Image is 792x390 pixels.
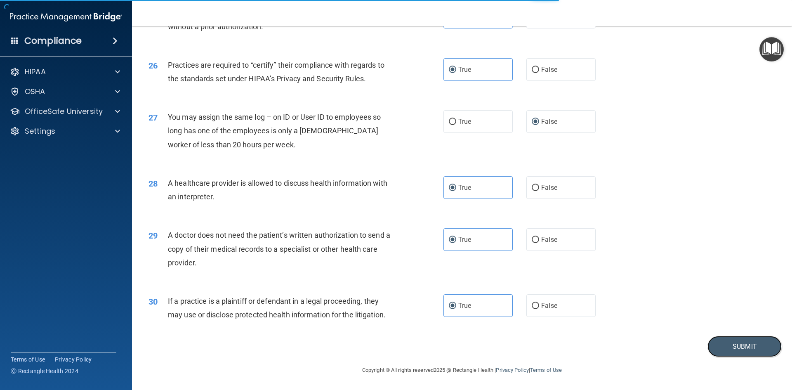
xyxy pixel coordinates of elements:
img: PMB logo [10,9,122,25]
p: OSHA [25,87,45,97]
span: A doctor does not need the patient’s written authorization to send a copy of their medical record... [168,231,390,267]
span: 30 [148,297,158,307]
input: True [449,185,456,191]
button: Open Resource Center [759,37,784,61]
span: Ⓒ Rectangle Health 2024 [11,367,78,375]
input: True [449,303,456,309]
span: 28 [148,179,158,189]
span: True [458,302,471,310]
span: You may assign the same log – on ID or User ID to employees so long has one of the employees is o... [168,113,381,149]
span: 26 [148,61,158,71]
span: False [541,66,557,73]
p: HIPAA [25,67,46,77]
span: False [541,118,557,125]
input: False [532,67,539,73]
input: False [532,237,539,243]
input: False [532,119,539,125]
input: False [532,185,539,191]
a: Terms of Use [11,355,45,364]
a: OfficeSafe University [10,106,120,116]
span: True [458,184,471,191]
span: False [541,236,557,243]
input: False [532,303,539,309]
input: True [449,119,456,125]
input: True [449,67,456,73]
a: HIPAA [10,67,120,77]
span: True [458,66,471,73]
a: Settings [10,126,120,136]
a: Privacy Policy [496,367,528,373]
span: True [458,236,471,243]
span: A healthcare provider is allowed to discuss health information with an interpreter. [168,179,387,201]
p: Settings [25,126,55,136]
span: If a practice is a plaintiff or defendant in a legal proceeding, they may use or disclose protect... [168,297,386,319]
span: False [541,184,557,191]
span: Appointment reminders are allowed under the HIPAA Privacy Rule without a prior authorization. [168,8,386,31]
span: 27 [148,113,158,123]
p: OfficeSafe University [25,106,103,116]
input: True [449,237,456,243]
h4: Compliance [24,35,82,47]
a: OSHA [10,87,120,97]
span: 29 [148,231,158,241]
button: Submit [707,336,782,357]
span: False [541,302,557,310]
a: Terms of Use [530,367,562,373]
div: Copyright © All rights reserved 2025 @ Rectangle Health | | [311,357,613,383]
a: Privacy Policy [55,355,92,364]
span: Practices are required to “certify” their compliance with regards to the standards set under HIPA... [168,61,384,83]
span: True [458,118,471,125]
